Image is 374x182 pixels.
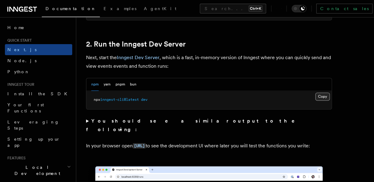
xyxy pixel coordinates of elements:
a: Documentation [42,2,100,17]
summary: You should see a similar output to the following: [86,117,332,134]
a: Examples [100,2,140,17]
span: Next.js [7,47,37,52]
span: Node.js [7,58,37,63]
span: Leveraging Steps [7,119,59,131]
a: Home [5,22,72,33]
button: Search...Ctrl+K [200,4,266,13]
span: Your first Functions [7,102,44,113]
span: Home [7,25,25,31]
span: Setting up your app [7,137,60,148]
p: In your browser open to see the development UI where later you will test the functions you write: [86,141,332,150]
span: Install the SDK [7,91,71,96]
span: Quick start [5,38,32,43]
span: Inngest tour [5,82,34,87]
span: inngest-cli@latest [100,97,139,102]
a: 2. Run the Inngest Dev Server [86,40,186,48]
span: Local Development [5,164,67,176]
a: Install the SDK [5,88,72,99]
a: Leveraging Steps [5,116,72,134]
button: Copy [315,93,330,100]
p: Next, start the , which is a fast, in-memory version of Inngest where you can quickly send and vi... [86,53,332,70]
button: npm [91,78,99,91]
span: Examples [104,6,136,11]
a: Your first Functions [5,99,72,116]
button: Toggle dark mode [292,5,306,12]
a: Setting up your app [5,134,72,151]
a: Next.js [5,44,72,55]
button: pnpm [116,78,125,91]
a: Contact sales [316,4,372,13]
span: Features [5,156,26,161]
a: Python [5,66,72,77]
span: Python [7,69,30,74]
span: npx [94,97,100,102]
span: Documentation [45,6,96,11]
a: AgentKit [140,2,180,17]
button: bun [130,78,136,91]
span: dev [141,97,148,102]
span: AgentKit [144,6,176,11]
a: [URL] [133,142,146,148]
button: Local Development [5,162,72,179]
a: Node.js [5,55,72,66]
strong: You should see a similar output to the following: [86,118,303,132]
button: yarn [104,78,111,91]
kbd: Ctrl+K [249,6,262,12]
a: Inngest Dev Server [117,55,159,60]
